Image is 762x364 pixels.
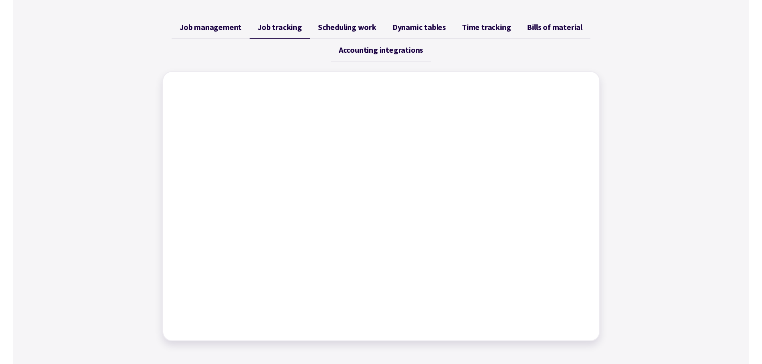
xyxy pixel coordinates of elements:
span: Dynamic tables [392,22,446,32]
span: Bills of material [527,22,582,32]
iframe: Factory - Tracking jobs using Workflow [171,80,591,332]
span: Accounting integrations [339,45,423,55]
span: Time tracking [462,22,511,32]
span: Scheduling work [318,22,376,32]
iframe: Chat Widget [629,278,762,364]
span: Job management [180,22,242,32]
span: Job tracking [258,22,302,32]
